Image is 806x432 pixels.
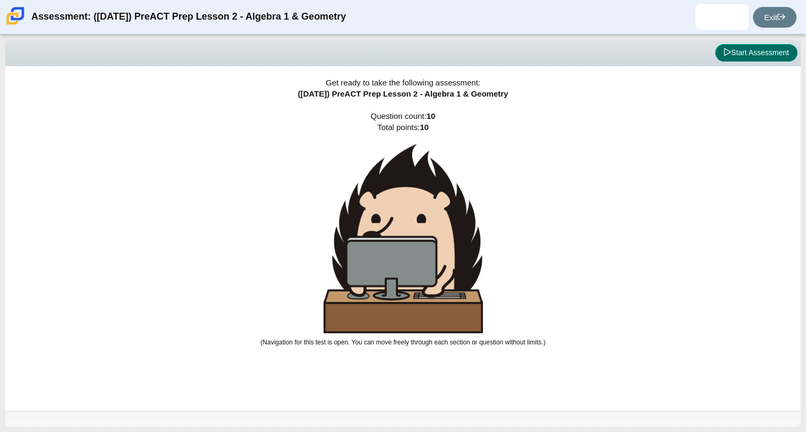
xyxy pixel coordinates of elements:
[4,20,27,29] a: Carmen School of Science & Technology
[715,44,797,62] button: Start Assessment
[326,78,480,87] span: Get ready to take the following assessment:
[714,8,731,25] img: jared.baruch.kb2dbp
[298,89,508,98] span: ([DATE]) PreACT Prep Lesson 2 - Algebra 1 & Geometry
[427,111,436,120] b: 10
[753,7,796,28] a: Exit
[420,123,429,132] b: 10
[31,4,346,30] div: Assessment: ([DATE]) PreACT Prep Lesson 2 - Algebra 1 & Geometry
[260,111,545,346] span: Question count: Total points:
[324,144,483,333] img: hedgehog-behind-computer-large.png
[4,5,27,27] img: Carmen School of Science & Technology
[260,339,545,346] small: (Navigation for this test is open. You can move freely through each section or question without l...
